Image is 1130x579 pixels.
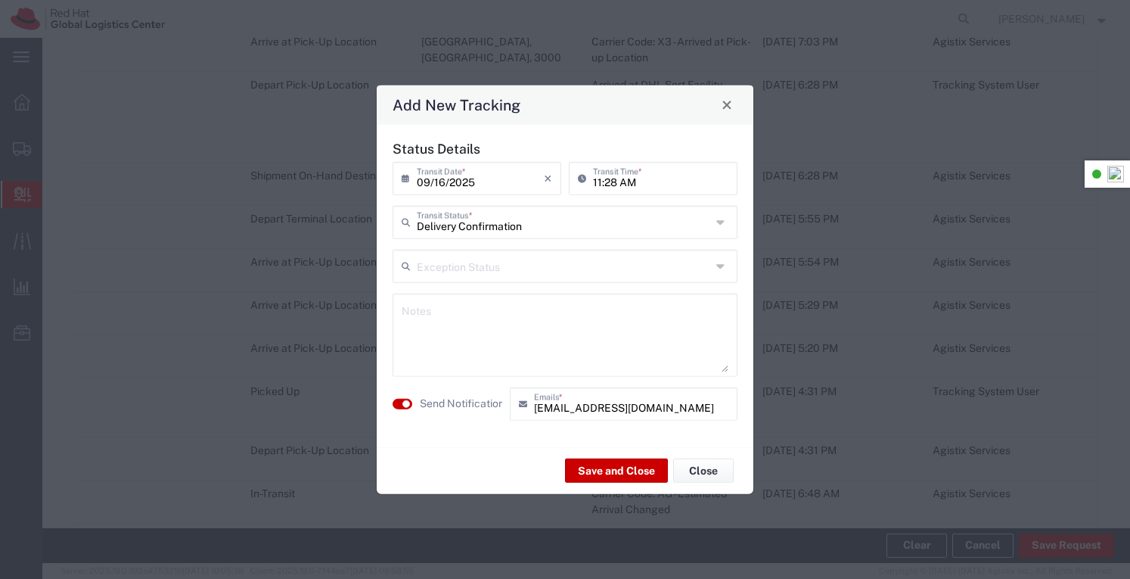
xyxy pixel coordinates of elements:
label: Send Notification [420,396,504,412]
h5: Status Details [393,140,737,156]
button: Close [673,459,734,483]
button: Save and Close [565,459,668,483]
agx-label: Send Notification [420,396,502,412]
i: × [544,166,552,190]
button: Close [716,94,737,115]
h4: Add New Tracking [393,94,520,116]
